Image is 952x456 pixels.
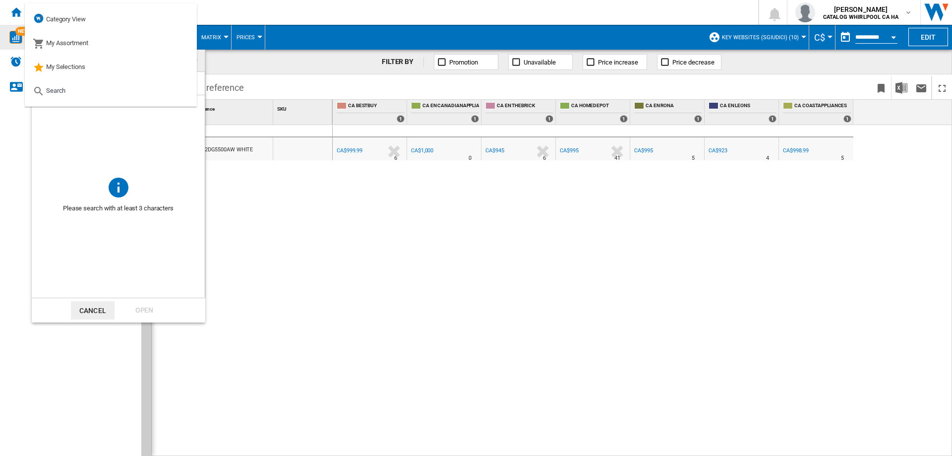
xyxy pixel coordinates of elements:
span: Please search with at least 3 characters [32,199,205,218]
div: Open [122,301,166,320]
span: Search [46,87,65,94]
img: wiser-icon-blue.png [33,12,45,24]
span: My Assortment [46,39,88,47]
button: Cancel [71,301,115,320]
span: My Selections [46,63,85,70]
span: Category View [46,15,86,23]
